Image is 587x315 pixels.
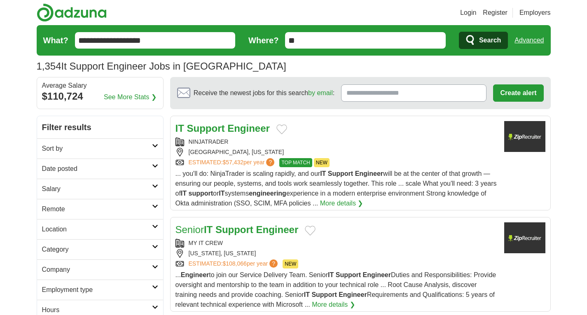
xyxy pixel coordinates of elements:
strong: Support [215,224,253,235]
img: Adzuna logo [37,3,107,22]
a: Login [460,8,476,18]
a: Category [37,239,163,259]
strong: IT [320,170,326,177]
a: Advanced [515,32,544,49]
a: Company [37,259,163,280]
a: Employers [519,8,551,18]
a: Location [37,219,163,239]
a: SeniorIT Support Engineer [175,224,299,235]
h2: Sort by [42,144,152,154]
button: Add to favorite jobs [305,226,316,236]
h2: Category [42,245,152,254]
a: Employment type [37,280,163,300]
a: Date posted [37,159,163,179]
div: [GEOGRAPHIC_DATA], [US_STATE] [175,148,498,156]
strong: Engineer [362,271,391,278]
strong: IT [304,291,310,298]
h2: Company [42,265,152,275]
a: ESTIMATED:$57,432per year? [189,158,276,167]
span: Search [479,32,501,49]
strong: IT [181,190,187,197]
span: NEW [283,259,298,268]
a: Register [483,8,507,18]
a: More details ❯ [320,198,363,208]
label: Where? [248,34,278,47]
a: See More Stats ❯ [104,92,157,102]
h2: Filter results [37,116,163,138]
span: ? [266,158,274,166]
h2: Remote [42,204,152,214]
span: ? [269,259,278,268]
span: TOP MATCH [279,158,312,167]
span: 1,354 [37,59,61,74]
a: More details ❯ [312,300,355,310]
button: Add to favorite jobs [276,124,287,134]
h1: It Support Engineer Jobs in [GEOGRAPHIC_DATA] [37,61,286,72]
strong: Support [187,123,225,134]
img: Company logo [504,222,545,253]
strong: IT [219,190,225,197]
h2: Employment type [42,285,152,295]
button: Search [459,32,508,49]
strong: Engineer [181,271,209,278]
strong: Engineer [227,123,270,134]
span: Receive the newest jobs for this search : [194,88,334,98]
h2: Location [42,224,152,234]
span: $108,066 [222,260,246,267]
a: IT Support Engineer [175,123,270,134]
strong: Engineer [355,170,383,177]
strong: Support [311,291,337,298]
div: MY IT CREW [175,239,498,247]
span: ... you'll do: NinjaTrader is scaling rapidly, and our will be at the center of that growth — ens... [175,170,497,207]
h2: Hours [42,305,152,315]
strong: IT [328,271,334,278]
div: [US_STATE], [US_STATE] [175,249,498,258]
div: $110,724 [42,89,158,104]
h2: Date posted [42,164,152,174]
button: Create alert [493,84,543,102]
a: Salary [37,179,163,199]
span: $57,432 [222,159,243,166]
div: NINJATRADER [175,138,498,146]
span: ... to join our Service Delivery Team. Senior Duties and Responsibilities: Provide oversight and ... [175,271,496,308]
a: ESTIMATED:$108,066per year? [189,259,280,268]
strong: Engineer [339,291,367,298]
a: by email [308,89,333,96]
label: What? [43,34,68,47]
a: Remote [37,199,163,219]
div: Average Salary [42,82,158,89]
h2: Salary [42,184,152,194]
img: Company logo [504,121,545,152]
strong: Support [328,170,353,177]
strong: engineering [249,190,286,197]
strong: IT [204,224,213,235]
strong: Engineer [256,224,299,235]
strong: Support [336,271,361,278]
span: NEW [314,158,330,167]
a: Sort by [37,138,163,159]
strong: support [189,190,213,197]
strong: IT [175,123,184,134]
